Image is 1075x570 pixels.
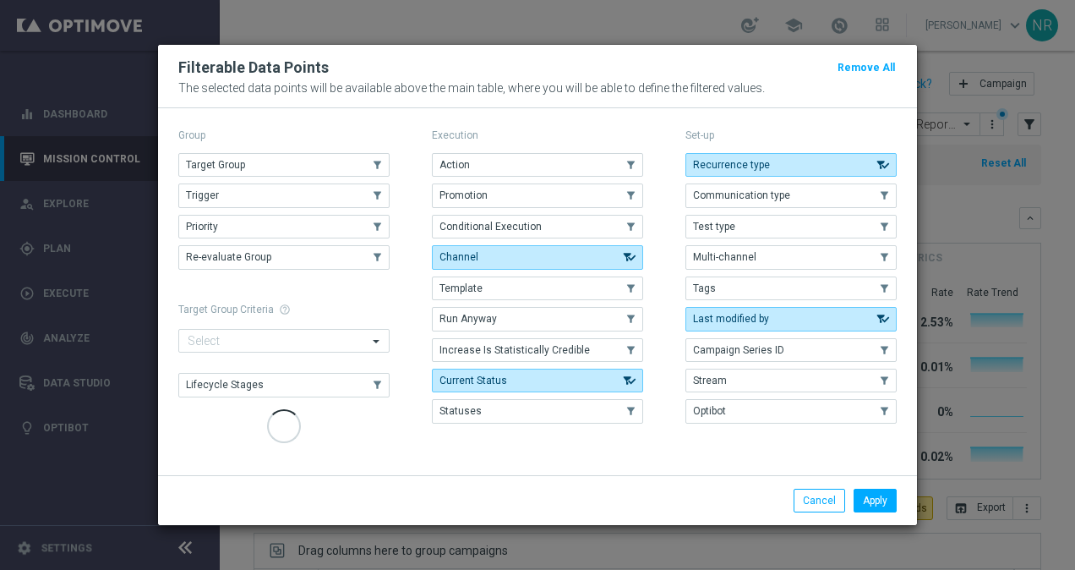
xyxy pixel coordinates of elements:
[432,245,643,269] button: Channel
[439,159,470,171] span: Action
[693,189,790,201] span: Communication type
[685,245,897,269] button: Multi-channel
[854,489,897,512] button: Apply
[693,375,727,386] span: Stream
[439,405,482,417] span: Statuses
[178,129,390,142] p: Group
[439,221,542,233] span: Conditional Execution
[178,373,390,397] button: Lifecycle Stages
[432,399,643,423] button: Statuses
[439,282,483,294] span: Template
[432,215,643,238] button: Conditional Execution
[186,159,245,171] span: Target Group
[685,215,897,238] button: Test type
[685,399,897,423] button: Optibot
[178,184,390,207] button: Trigger
[685,153,897,177] button: Recurrence type
[186,221,218,233] span: Priority
[432,369,643,392] button: Current Status
[178,58,329,78] h2: Filterable Data Points
[693,344,784,356] span: Campaign Series ID
[685,369,897,392] button: Stream
[178,215,390,238] button: Priority
[178,245,390,269] button: Re-evaluate Group
[439,344,590,356] span: Increase Is Statistically Credible
[432,153,643,177] button: Action
[693,251,756,263] span: Multi-channel
[685,307,897,331] button: Last modified by
[178,153,390,177] button: Target Group
[685,277,897,300] button: Tags
[432,277,643,300] button: Template
[439,251,478,263] span: Channel
[685,338,897,362] button: Campaign Series ID
[693,282,716,294] span: Tags
[693,313,769,325] span: Last modified by
[794,489,845,512] button: Cancel
[693,159,770,171] span: Recurrence type
[432,307,643,331] button: Run Anyway
[186,189,219,201] span: Trigger
[685,184,897,207] button: Communication type
[693,405,726,417] span: Optibot
[432,338,643,362] button: Increase Is Statistically Credible
[439,313,497,325] span: Run Anyway
[279,304,291,315] span: help_outline
[186,251,271,263] span: Re-evaluate Group
[178,304,390,315] h1: Target Group Criteria
[693,221,735,233] span: Test type
[186,379,264,391] span: Lifecycle Stages
[439,189,488,201] span: Promotion
[432,184,643,207] button: Promotion
[439,375,507,386] span: Current Status
[836,58,897,77] button: Remove All
[178,81,897,95] p: The selected data points will be available above the main table, where you will be able to define...
[432,129,643,142] p: Execution
[685,129,897,142] p: Set-up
